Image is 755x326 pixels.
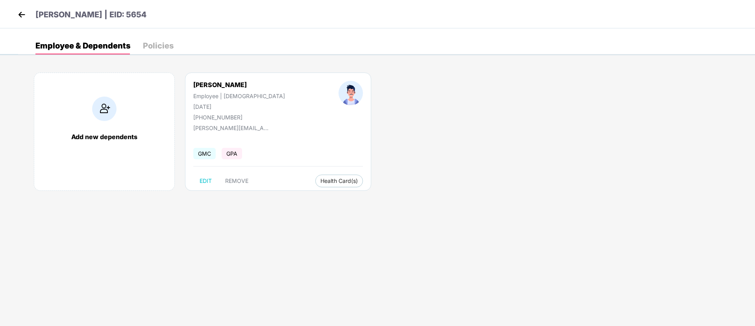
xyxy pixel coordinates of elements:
[193,103,285,110] div: [DATE]
[143,42,174,50] div: Policies
[42,133,167,141] div: Add new dependents
[193,175,218,187] button: EDIT
[92,97,117,121] img: addIcon
[225,178,248,184] span: REMOVE
[193,148,216,159] span: GMC
[222,148,242,159] span: GPA
[315,175,363,187] button: Health Card(s)
[193,114,285,121] div: [PHONE_NUMBER]
[16,9,28,20] img: back
[193,125,272,131] div: [PERSON_NAME][EMAIL_ADDRESS][PERSON_NAME][DOMAIN_NAME]
[193,81,285,89] div: [PERSON_NAME]
[35,9,146,21] p: [PERSON_NAME] | EID: 5654
[35,42,130,50] div: Employee & Dependents
[193,93,285,99] div: Employee | [DEMOGRAPHIC_DATA]
[219,175,255,187] button: REMOVE
[200,178,212,184] span: EDIT
[339,81,363,105] img: profileImage
[320,179,358,183] span: Health Card(s)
